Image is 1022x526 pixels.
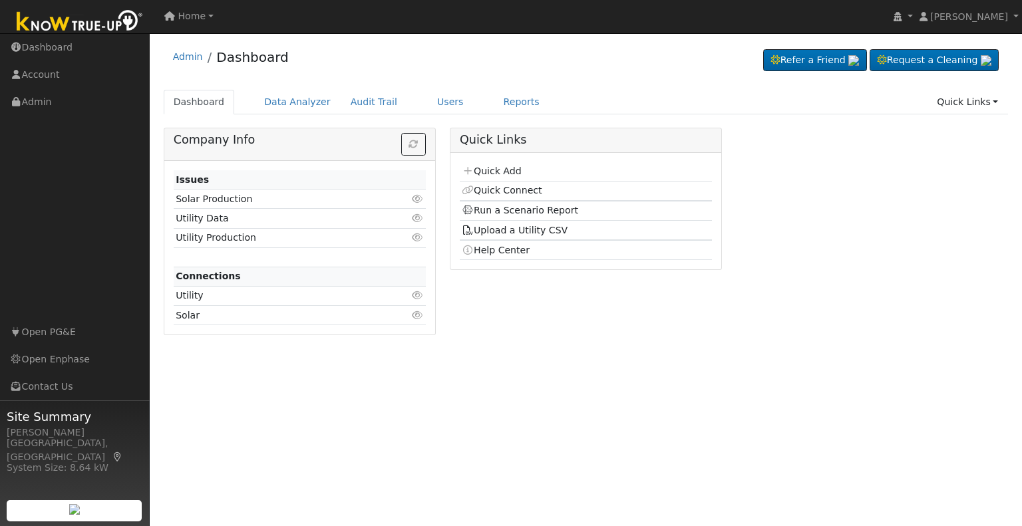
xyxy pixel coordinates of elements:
strong: Issues [176,174,209,185]
img: retrieve [69,504,80,515]
a: Request a Cleaning [870,49,999,72]
img: retrieve [848,55,859,66]
a: Dashboard [164,90,235,114]
span: Home [178,11,206,21]
a: Map [112,452,124,462]
i: Click to view [412,233,424,242]
div: System Size: 8.64 kW [7,461,142,475]
td: Utility Data [174,209,385,228]
a: Admin [173,51,203,62]
i: Click to view [412,194,424,203]
td: Utility [174,286,385,305]
a: Quick Links [927,90,1008,114]
a: Reports [494,90,550,114]
i: Click to view [412,311,424,320]
h5: Quick Links [460,133,712,147]
h5: Company Info [174,133,426,147]
a: Audit Trail [341,90,407,114]
i: Click to view [412,213,424,223]
a: Data Analyzer [254,90,341,114]
a: Quick Connect [462,185,542,196]
td: Utility Production [174,228,385,247]
a: Refer a Friend [763,49,867,72]
img: retrieve [981,55,991,66]
td: Solar Production [174,190,385,209]
div: [PERSON_NAME] [7,426,142,440]
strong: Connections [176,271,241,281]
a: Upload a Utility CSV [462,225,568,235]
a: Quick Add [462,166,521,176]
td: Solar [174,306,385,325]
img: Know True-Up [10,7,150,37]
i: Click to view [412,291,424,300]
div: [GEOGRAPHIC_DATA], [GEOGRAPHIC_DATA] [7,436,142,464]
a: Run a Scenario Report [462,205,578,215]
a: Users [427,90,474,114]
span: [PERSON_NAME] [930,11,1008,22]
a: Dashboard [216,49,289,65]
a: Help Center [462,245,530,255]
span: Site Summary [7,408,142,426]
